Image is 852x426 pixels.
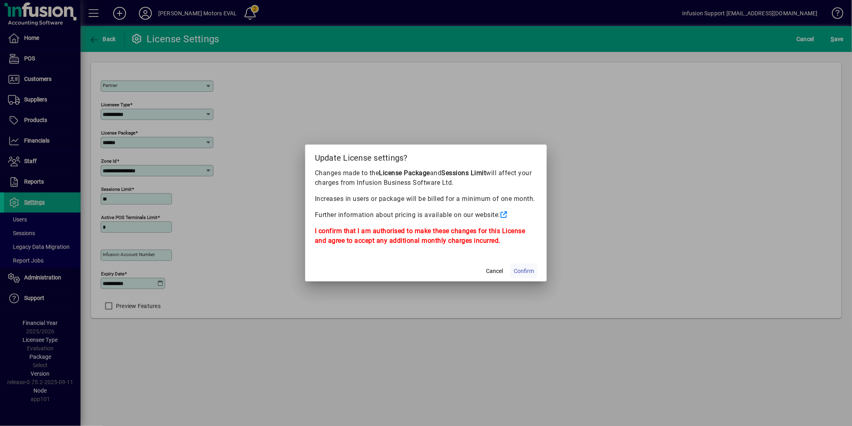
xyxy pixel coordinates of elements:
p: Increases in users or package will be billed for a minimum of one month. [315,194,537,204]
b: License Package [379,169,430,177]
b: I confirm that I am authorised to make these changes for this License and agree to accept any add... [315,227,525,244]
button: Cancel [482,264,507,278]
span: Confirm [514,267,534,275]
button: Confirm [511,264,537,278]
b: Sessions Limit [442,169,486,177]
h2: Update License settings? [305,145,547,168]
p: Changes made to the and will affect your charges from Infusion Business Software Ltd. [315,168,537,188]
span: Cancel [486,267,503,275]
p: Further information about pricing is available on our website: [315,210,537,220]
